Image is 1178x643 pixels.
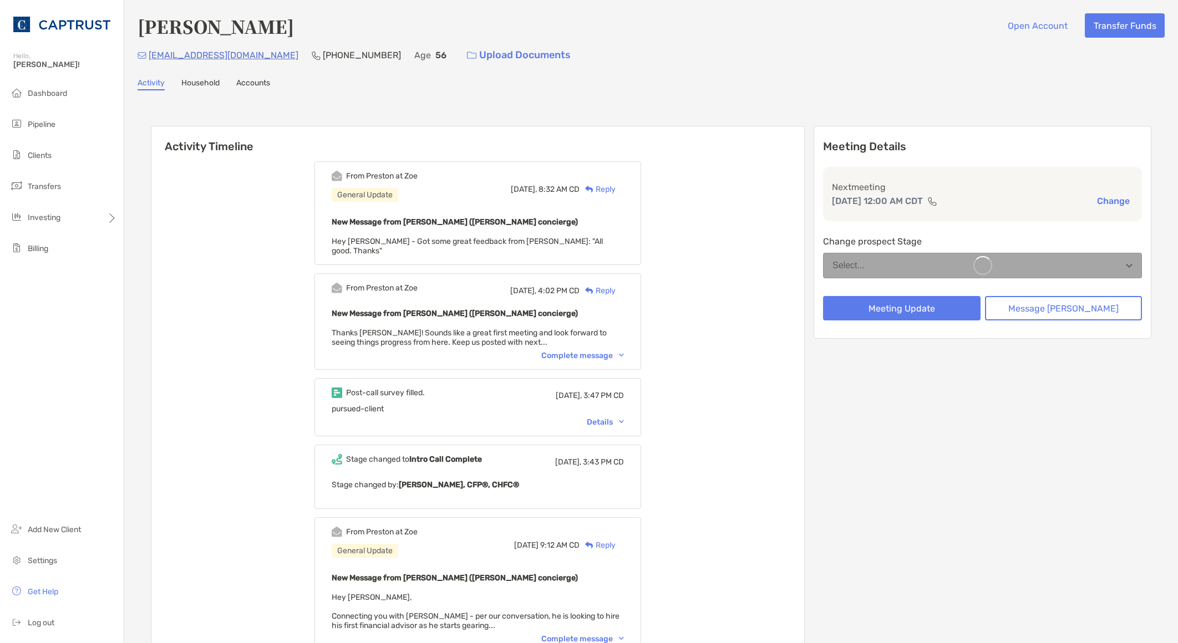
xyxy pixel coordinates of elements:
[346,455,482,464] div: Stage changed to
[585,542,593,549] img: Reply icon
[414,48,431,62] p: Age
[10,179,23,192] img: transfers icon
[332,171,342,181] img: Event icon
[399,480,519,489] b: [PERSON_NAME], CFP®, CHFC®
[10,553,23,567] img: settings icon
[28,89,67,98] span: Dashboard
[346,171,418,181] div: From Preston at Zoe
[149,48,298,62] p: [EMAIL_ADDRESS][DOMAIN_NAME]
[138,13,294,39] h4: [PERSON_NAME]
[555,457,581,467] span: [DATE],
[619,420,624,423] img: Chevron icon
[151,126,804,153] h6: Activity Timeline
[409,455,482,464] b: Intro Call Complete
[832,194,923,208] p: [DATE] 12:00 AM CDT
[927,197,937,206] img: communication type
[580,285,616,297] div: Reply
[587,417,624,427] div: Details
[332,478,624,492] p: Stage changed by:
[28,587,58,596] span: Get Help
[585,186,593,193] img: Reply icon
[28,213,60,222] span: Investing
[540,540,580,550] span: 9:12 AM CD
[514,540,539,550] span: [DATE]
[985,296,1143,320] button: Message [PERSON_NAME]
[332,573,578,583] b: New Message from [PERSON_NAME] ([PERSON_NAME] concierge)
[181,78,220,90] a: Household
[580,183,616,195] div: Reply
[28,244,48,253] span: Billing
[10,117,23,130] img: pipeline icon
[1094,195,1133,207] button: Change
[10,522,23,535] img: add_new_client icon
[346,388,425,397] div: Post-call survey filled.
[541,351,624,360] div: Complete message
[332,454,342,465] img: Event icon
[332,527,342,537] img: Event icon
[332,237,603,256] span: Hey [PERSON_NAME] - Got some great feedback from [PERSON_NAME]: "All good. Thanks"
[580,539,616,551] div: Reply
[28,525,81,534] span: Add New Client
[332,593,620,630] span: Hey [PERSON_NAME], Connecting you with [PERSON_NAME] - per our conversation, he is looking to hir...
[332,217,578,227] b: New Message from [PERSON_NAME] ([PERSON_NAME] concierge)
[10,148,23,161] img: clients icon
[236,78,270,90] a: Accounts
[583,391,624,400] span: 3:47 PM CD
[585,287,593,294] img: Reply icon
[13,60,117,69] span: [PERSON_NAME]!
[10,210,23,223] img: investing icon
[511,185,537,194] span: [DATE],
[999,13,1076,38] button: Open Account
[823,140,1142,154] p: Meeting Details
[583,457,624,467] span: 3:43 PM CD
[467,52,476,59] img: button icon
[28,182,61,191] span: Transfers
[138,78,165,90] a: Activity
[10,615,23,629] img: logout icon
[619,637,624,640] img: Chevron icon
[28,120,55,129] span: Pipeline
[556,391,582,400] span: [DATE],
[832,180,1133,194] p: Next meeting
[435,48,446,62] p: 56
[28,151,52,160] span: Clients
[619,354,624,357] img: Chevron icon
[538,286,580,295] span: 4:02 PM CD
[28,556,57,565] span: Settings
[10,86,23,99] img: dashboard icon
[823,296,981,320] button: Meeting Update
[10,241,23,254] img: billing icon
[28,618,54,627] span: Log out
[312,51,321,60] img: Phone Icon
[346,527,418,537] div: From Preston at Zoe
[510,286,536,295] span: [DATE],
[539,185,580,194] span: 8:32 AM CD
[332,387,342,398] img: Event icon
[823,234,1142,248] p: Change prospect Stage
[332,544,398,558] div: General Update
[1085,13,1165,38] button: Transfer Funds
[138,52,146,59] img: Email Icon
[332,309,578,318] b: New Message from [PERSON_NAME] ([PERSON_NAME] concierge)
[10,584,23,598] img: get-help icon
[346,283,418,293] div: From Preston at Zoe
[332,404,384,414] span: pursued-client
[332,188,398,202] div: General Update
[323,48,401,62] p: [PHONE_NUMBER]
[460,43,578,67] a: Upload Documents
[13,4,110,44] img: CAPTRUST Logo
[332,328,607,347] span: Thanks [PERSON_NAME]! Sounds like a great first meeting and look forward to seeing things progres...
[332,283,342,293] img: Event icon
